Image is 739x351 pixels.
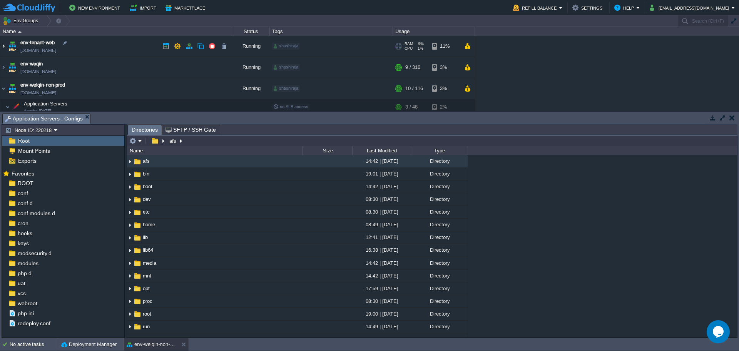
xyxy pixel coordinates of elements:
img: AMDAwAAAACH5BAEAAAAALAAAAAABAAEAAAICRAEAOw== [7,57,18,78]
div: Directory [410,321,468,333]
div: 12:41 | [DATE] [352,231,410,243]
img: AMDAwAAAACH5BAEAAAAALAAAAAABAAEAAAICRAEAOw== [127,168,133,180]
img: AMDAwAAAACH5BAEAAAAALAAAAAABAAEAAAICRAEAOw== [18,31,22,33]
a: etc [142,209,151,215]
img: AMDAwAAAACH5BAEAAAAALAAAAAABAAEAAAICRAEAOw== [133,323,142,331]
span: conf.d [16,200,34,207]
a: dev [142,196,152,202]
div: Directory [410,206,468,218]
div: No active tasks [10,338,58,351]
span: Directories [132,125,158,135]
a: root [142,311,152,317]
div: 14:49 | [DATE] [352,321,410,333]
img: AMDAwAAAACH5BAEAAAAALAAAAAABAAEAAAICRAEAOw== [133,310,142,318]
div: Running [231,57,270,78]
span: conf [16,190,29,197]
div: 19:01 | [DATE] [352,168,410,180]
div: Directory [410,295,468,307]
span: php.d [16,270,33,277]
div: Directory [410,219,468,231]
span: Apache [DATE] [24,109,51,113]
span: Application Servers : Configs [5,114,83,124]
div: 10 / 116 [405,78,423,99]
div: Name [1,27,231,36]
span: vcs [16,290,27,297]
img: AMDAwAAAACH5BAEAAAAALAAAAAABAAEAAAICRAEAOw== [127,270,133,282]
div: 16:38 | [DATE] [352,244,410,256]
button: Refill Balance [513,3,559,12]
a: keys [16,240,30,247]
a: home [142,221,156,228]
button: Help [614,3,636,12]
a: env-welqin-non-prod [20,81,65,89]
img: AMDAwAAAACH5BAEAAAAALAAAAAABAAEAAAICRAEAOw== [127,283,133,295]
div: Directory [410,333,468,345]
img: AMDAwAAAACH5BAEAAAAALAAAAAABAAEAAAICRAEAOw== [127,308,133,320]
input: Click to enter the path [127,135,737,146]
a: opt [142,285,151,292]
img: AMDAwAAAACH5BAEAAAAALAAAAAABAAEAAAICRAEAOw== [127,219,133,231]
div: Directory [410,282,468,294]
span: CPU [405,46,413,51]
a: proc [142,298,154,304]
img: AMDAwAAAACH5BAEAAAAALAAAAAABAAEAAAICRAEAOw== [127,296,133,308]
img: AMDAwAAAACH5BAEAAAAALAAAAAABAAEAAAICRAEAOw== [7,78,18,99]
span: mnt [142,272,152,279]
a: Root [17,137,31,144]
span: webroot [16,300,38,307]
div: 2% [432,99,457,115]
div: 9 / 316 [405,57,420,78]
a: env-tenant-web [20,39,55,47]
a: Favorites [10,170,35,177]
div: Running [231,78,270,99]
div: 3% [432,78,457,99]
div: Directory [410,308,468,320]
span: 9% [416,42,424,46]
img: AMDAwAAAACH5BAEAAAAALAAAAAABAAEAAAICRAEAOw== [7,36,18,57]
div: shashiraja [272,85,300,92]
div: Directory [410,168,468,180]
a: lib64 [142,247,154,253]
a: [DOMAIN_NAME] [20,68,56,75]
span: cron [16,220,30,227]
div: 14:42 | [DATE] [352,270,410,282]
span: hooks [16,230,33,237]
a: run [142,323,151,330]
div: Directory [410,244,468,256]
img: AMDAwAAAACH5BAEAAAAALAAAAAABAAEAAAICRAEAOw== [133,170,142,179]
a: redeploy.conf [16,320,52,327]
img: AMDAwAAAACH5BAEAAAAALAAAAAABAAEAAAICRAEAOw== [133,259,142,267]
img: AMDAwAAAACH5BAEAAAAALAAAAAABAAEAAAICRAEAOw== [133,272,142,280]
img: AMDAwAAAACH5BAEAAAAALAAAAAABAAEAAAICRAEAOw== [133,297,142,306]
img: AMDAwAAAACH5BAEAAAAALAAAAAABAAEAAAICRAEAOw== [127,155,133,167]
img: AMDAwAAAACH5BAEAAAAALAAAAAABAAEAAAICRAEAOw== [127,245,133,257]
div: Directory [410,231,468,243]
span: lib [142,234,149,241]
img: AMDAwAAAACH5BAEAAAAALAAAAAABAAEAAAICRAEAOw== [133,246,142,255]
div: Directory [410,257,468,269]
span: env-waqin [20,60,43,68]
img: AMDAwAAAACH5BAEAAAAALAAAAAABAAEAAAICRAEAOw== [133,284,142,293]
img: CloudJiffy [3,3,55,13]
div: 17:59 | [DATE] [352,282,410,294]
div: 14:42 | [DATE] [352,181,410,192]
div: shashiraja [272,43,300,50]
div: Type [411,146,468,155]
a: ROOT [16,180,35,187]
span: afs [142,158,151,164]
img: AMDAwAAAACH5BAEAAAAALAAAAAABAAEAAAICRAEAOw== [133,221,142,229]
a: uat [16,280,27,287]
button: Import [130,3,159,12]
a: php.ini [16,310,35,317]
span: RAM [405,42,413,46]
div: 11% [432,36,457,57]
